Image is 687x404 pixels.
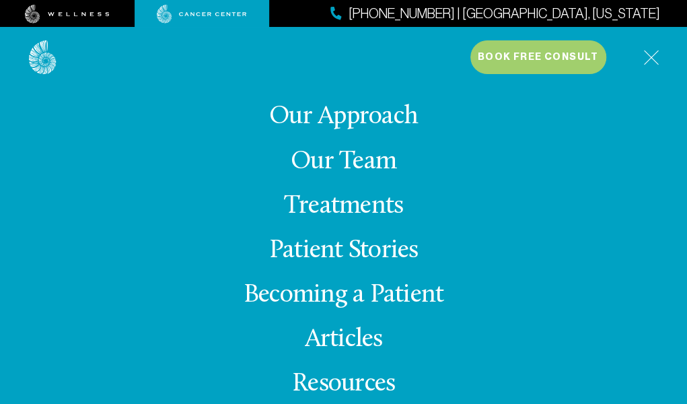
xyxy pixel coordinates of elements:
[470,40,606,74] button: Book Free Consult
[29,40,57,75] img: logo
[284,193,403,220] a: Treatments
[305,327,383,353] a: Articles
[643,50,659,65] img: icon-hamburger
[269,104,418,130] a: Our Approach
[157,5,247,24] img: cancer center
[349,4,660,24] span: [PHONE_NUMBER] | [GEOGRAPHIC_DATA], [US_STATE]
[291,149,396,175] a: Our Team
[269,238,419,264] a: Patient Stories
[25,5,110,24] img: wellness
[330,4,660,24] a: [PHONE_NUMBER] | [GEOGRAPHIC_DATA], [US_STATE]
[292,371,395,397] a: Resources
[244,282,443,308] a: Becoming a Patient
